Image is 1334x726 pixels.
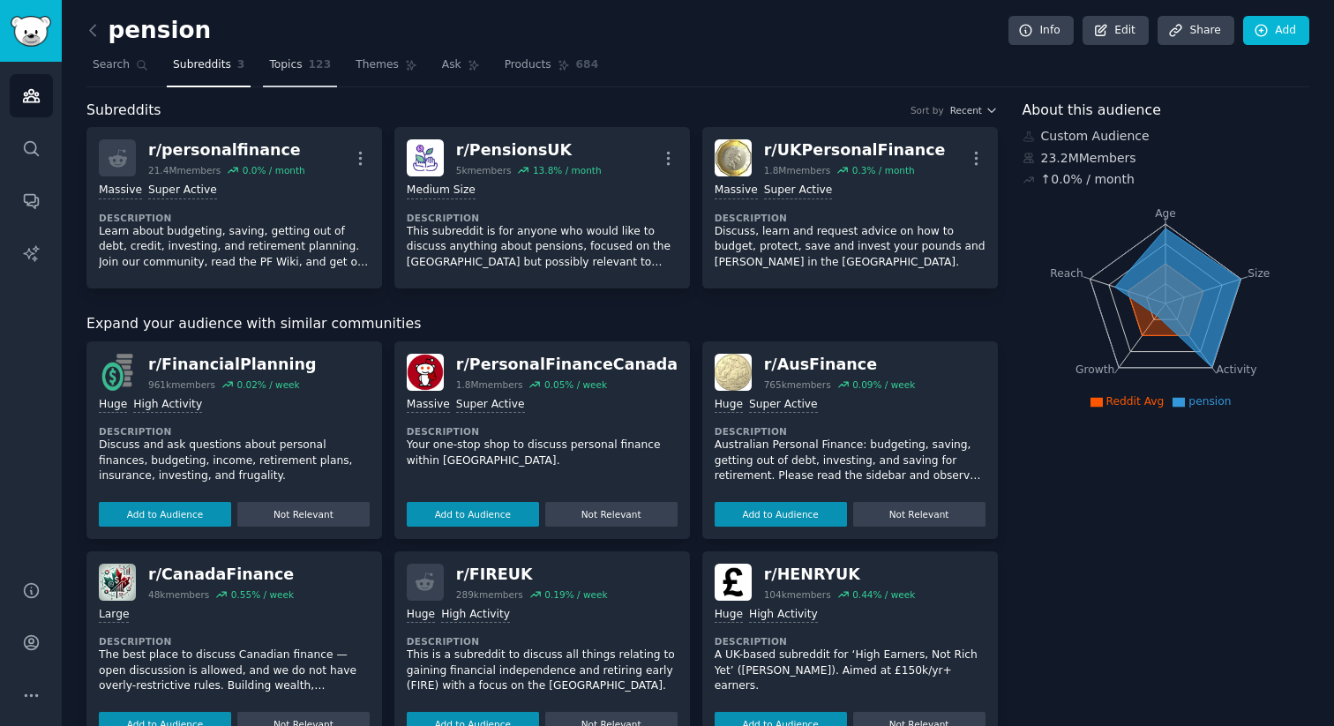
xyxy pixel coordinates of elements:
[715,183,758,199] div: Massive
[576,57,599,73] span: 684
[231,588,294,601] div: 0.55 % / week
[99,635,370,647] dt: Description
[167,51,251,87] a: Subreddits3
[93,57,130,73] span: Search
[852,378,915,391] div: 0.09 % / week
[544,588,607,601] div: 0.19 % / week
[148,183,217,199] div: Super Active
[852,164,915,176] div: 0.3 % / month
[148,139,305,161] div: r/ personalfinance
[456,164,512,176] div: 5k members
[715,212,986,224] dt: Description
[407,212,678,224] dt: Description
[1041,170,1135,189] div: ↑ 0.0 % / month
[99,354,136,391] img: FinancialPlanning
[243,164,305,176] div: 0.0 % / month
[99,224,370,271] p: Learn about budgeting, saving, getting out of debt, credit, investing, and retirement planning. J...
[715,564,752,601] img: HENRYUK
[764,354,916,376] div: r/ AusFinance
[1243,16,1309,46] a: Add
[456,397,525,414] div: Super Active
[99,425,370,438] dt: Description
[99,438,370,484] p: Discuss and ask questions about personal finances, budgeting, income, retirement plans, insurance...
[349,51,423,87] a: Themes
[1188,395,1231,408] span: pension
[86,100,161,122] span: Subreddits
[236,378,299,391] div: 0.02 % / week
[99,564,136,601] img: CanadaFinance
[407,607,435,624] div: Huge
[407,183,476,199] div: Medium Size
[702,127,998,288] a: UKPersonalFinancer/UKPersonalFinance1.8Mmembers0.3% / monthMassiveSuper ActiveDescriptionDiscuss,...
[1106,395,1165,408] span: Reddit Avg
[407,139,444,176] img: PensionsUK
[99,212,370,224] dt: Description
[1158,16,1233,46] a: Share
[99,647,370,694] p: The best place to discuss Canadian finance — open discussion is allowed, and we do not have overl...
[715,635,986,647] dt: Description
[749,397,818,414] div: Super Active
[407,438,678,468] p: Your one-stop shop to discuss personal finance within [GEOGRAPHIC_DATA].
[173,57,231,73] span: Subreddits
[407,502,539,527] button: Add to Audience
[99,397,127,414] div: Huge
[749,607,818,624] div: High Activity
[237,57,245,73] span: 3
[309,57,332,73] span: 123
[148,354,316,376] div: r/ FinancialPlanning
[441,607,510,624] div: High Activity
[1050,266,1083,279] tspan: Reach
[456,139,602,161] div: r/ PensionsUK
[1216,363,1256,376] tspan: Activity
[1075,363,1114,376] tspan: Growth
[764,139,946,161] div: r/ UKPersonalFinance
[715,139,752,176] img: UKPersonalFinance
[545,502,678,527] button: Not Relevant
[715,425,986,438] dt: Description
[715,397,743,414] div: Huge
[505,57,551,73] span: Products
[86,313,421,335] span: Expand your audience with similar communities
[86,17,211,45] h2: pension
[407,635,678,647] dt: Description
[133,397,202,414] div: High Activity
[715,354,752,391] img: AusFinance
[148,164,221,176] div: 21.4M members
[715,607,743,624] div: Huge
[498,51,604,87] a: Products684
[456,354,678,376] div: r/ PersonalFinanceCanada
[148,588,209,601] div: 48k members
[715,438,986,484] p: Australian Personal Finance: budgeting, saving, getting out of debt, investing, and saving for re...
[715,647,986,694] p: A UK-based subreddit for ‘High Earners, Not Rich Yet’ ([PERSON_NAME]). Aimed at £150k/yr+ earners.
[148,378,215,391] div: 961k members
[407,425,678,438] dt: Description
[456,588,523,601] div: 289k members
[86,127,382,288] a: r/personalfinance21.4Mmembers0.0% / monthMassiveSuper ActiveDescriptionLearn about budgeting, sav...
[442,57,461,73] span: Ask
[407,224,678,271] p: This subreddit is for anyone who would like to discuss anything about pensions, focused on the [G...
[263,51,337,87] a: Topics123
[436,51,486,87] a: Ask
[356,57,399,73] span: Themes
[1023,100,1161,122] span: About this audience
[853,502,986,527] button: Not Relevant
[1008,16,1074,46] a: Info
[764,164,831,176] div: 1.8M members
[764,378,831,391] div: 765k members
[950,104,982,116] span: Recent
[99,502,231,527] button: Add to Audience
[764,588,831,601] div: 104k members
[1023,127,1310,146] div: Custom Audience
[86,51,154,87] a: Search
[394,127,690,288] a: PensionsUKr/PensionsUK5kmembers13.8% / monthMedium SizeDescriptionThis subreddit is for anyone wh...
[911,104,944,116] div: Sort by
[1083,16,1149,46] a: Edit
[407,647,678,694] p: This is a subreddit to discuss all things relating to gaining financial independence and retiring...
[456,564,608,586] div: r/ FIREUK
[456,378,523,391] div: 1.8M members
[99,607,129,624] div: Large
[407,354,444,391] img: PersonalFinanceCanada
[269,57,302,73] span: Topics
[1023,149,1310,168] div: 23.2M Members
[237,502,370,527] button: Not Relevant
